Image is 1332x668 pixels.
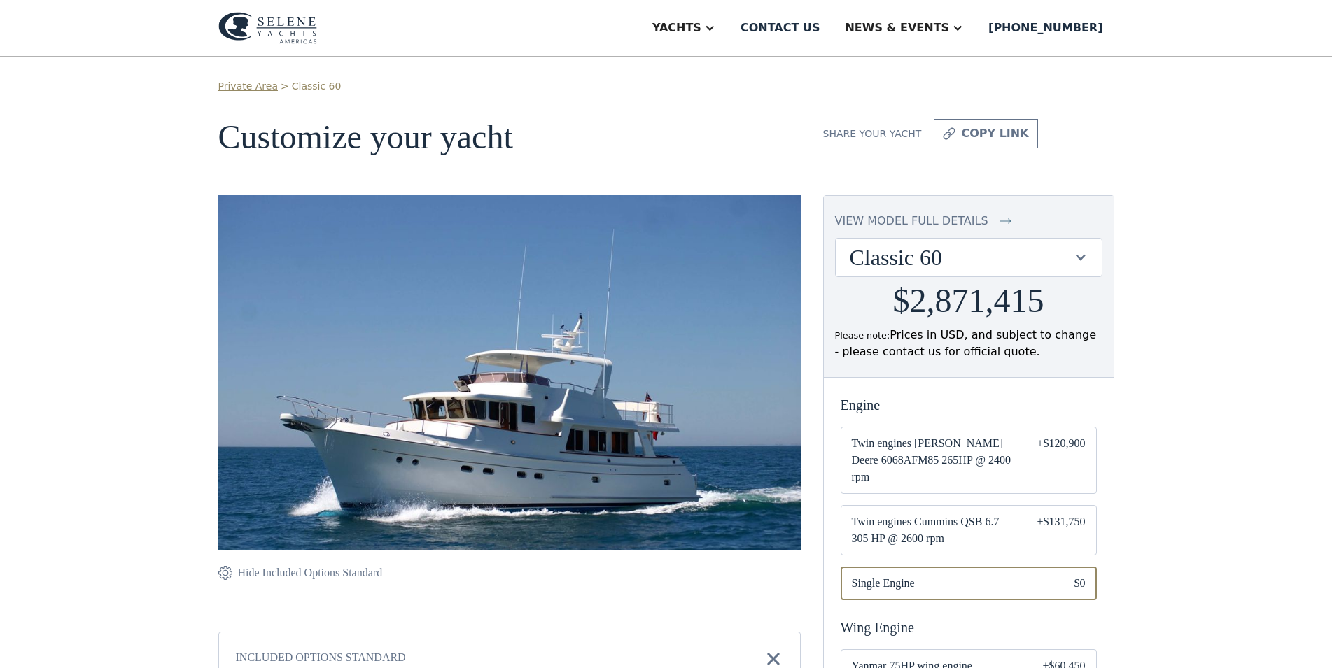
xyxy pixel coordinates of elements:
a: Hide Included Options Standard [218,564,383,581]
a: Private Area [218,79,278,94]
h2: $2,871,415 [893,283,1044,320]
img: icon [1000,213,1011,229]
div: Classic 60 [850,244,1074,271]
div: $0 [1074,575,1086,592]
div: Hide Included Options Standard [238,564,383,581]
div: Share your yacht [823,127,922,141]
a: view model full details [835,213,1102,229]
div: view model full details [835,213,988,229]
div: copy link [961,125,1028,142]
div: News & EVENTS [845,20,949,36]
img: icon [943,125,955,142]
div: Prices in USD, and subject to change - please contact us for official quote. [835,327,1102,360]
span: Single Engine [852,575,1052,592]
div: [PHONE_NUMBER] [988,20,1102,36]
a: copy link [934,119,1037,148]
img: icon [218,564,232,581]
div: +$131,750 [1037,513,1085,547]
img: logo [218,12,317,44]
a: Classic 60 [292,79,342,94]
div: > [281,79,289,94]
div: Contact us [741,20,820,36]
span: Twin engines Cummins QSB 6.7 305 HP @ 2600 rpm [852,513,1015,547]
span: Twin engines [PERSON_NAME] Deere 6068AFM85 265HP @ 2400 rpm [852,435,1015,485]
span: Please note: [835,330,890,341]
h1: Customize your yacht [218,119,801,156]
div: +$120,900 [1037,435,1085,485]
div: Wing Engine [841,617,1097,638]
div: Yachts [652,20,701,36]
div: Classic 60 [836,239,1102,276]
div: Engine [841,395,1097,415]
